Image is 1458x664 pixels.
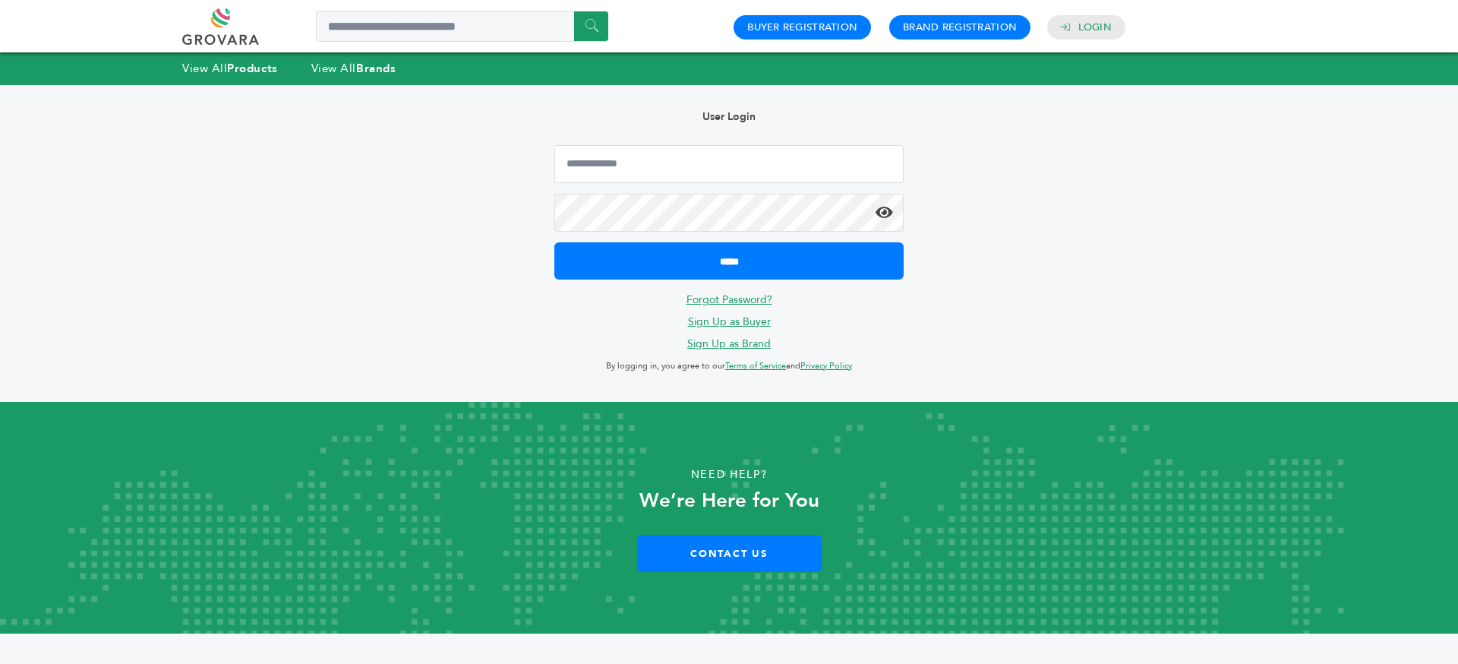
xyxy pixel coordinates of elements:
strong: Products [227,61,277,76]
b: User Login [702,109,756,124]
a: Brand Registration [903,21,1017,34]
input: Search a product or brand... [316,11,608,42]
a: Forgot Password? [686,292,772,307]
a: Login [1078,21,1112,34]
a: Sign Up as Buyer [688,315,771,329]
p: Need Help? [73,463,1385,486]
strong: We’re Here for You [639,487,819,514]
a: View AllBrands [311,61,396,76]
a: View AllProducts [182,61,278,76]
strong: Brands [356,61,396,76]
input: Password [554,194,904,232]
a: Buyer Registration [747,21,857,34]
a: Contact Us [637,535,822,572]
p: By logging in, you agree to our and [554,357,904,375]
a: Terms of Service [725,360,786,372]
a: Sign Up as Brand [687,337,771,351]
a: Privacy Policy [800,360,852,372]
input: Email Address [554,145,904,183]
